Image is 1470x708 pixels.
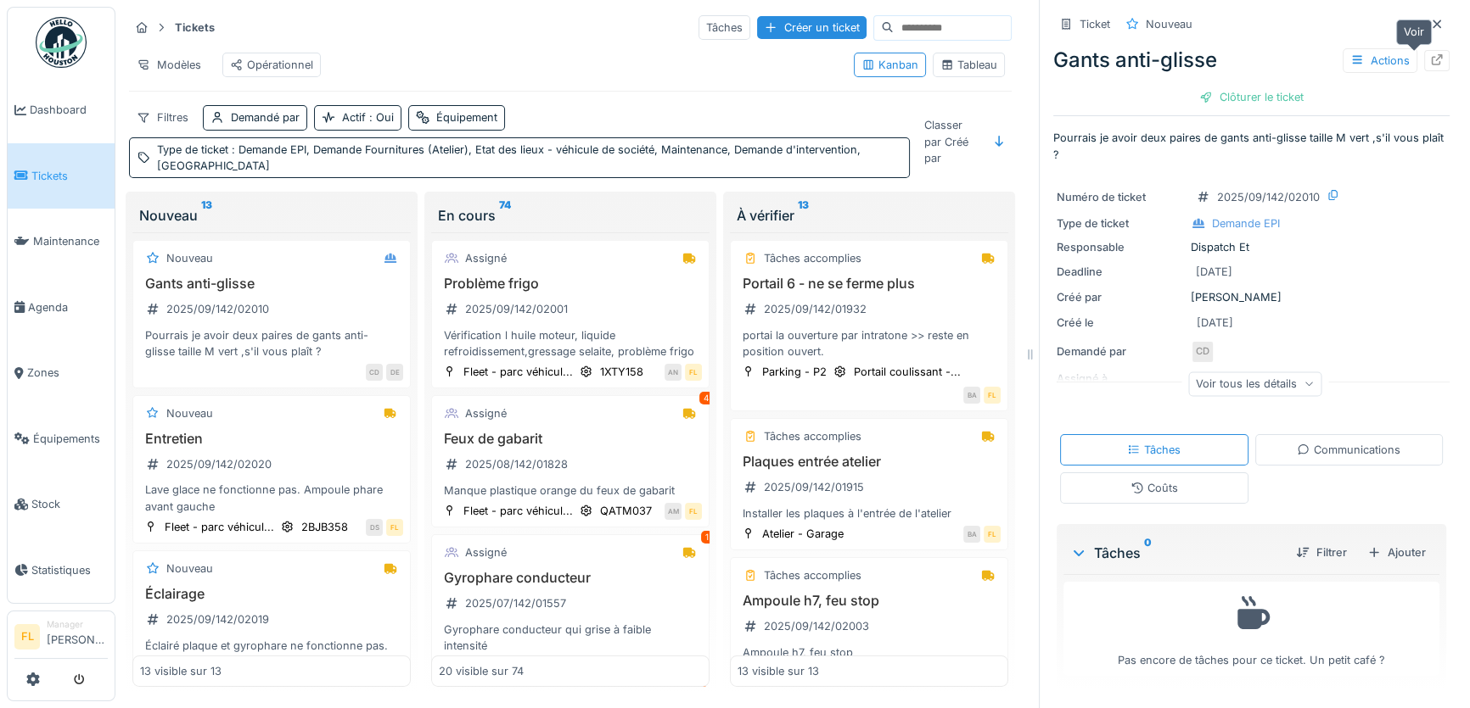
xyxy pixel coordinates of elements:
div: Atelier - Garage [762,526,844,542]
div: Pas encore de tâches pour ce ticket. Un petit café ? [1074,589,1428,668]
div: Tâches [1070,543,1282,563]
div: CD [366,364,383,381]
sup: 74 [499,205,511,226]
span: Tickets [31,168,108,184]
div: 1 [701,531,713,544]
div: Ampoule h7, feu stop [738,644,1001,661]
div: 20 visible sur 74 [439,663,524,679]
a: Zones [8,340,115,406]
div: 13 visible sur 13 [738,663,819,679]
div: Ajouter [1361,541,1433,564]
a: Agenda [8,275,115,341]
span: Maintenance [33,233,108,249]
div: Filtrer [1289,541,1354,564]
div: Assigné [465,544,507,560]
div: Lave glace ne fonctionne pas. Ampoule phare avant gauche [140,482,403,514]
div: DE [386,364,403,381]
h3: Feux de gabarit [439,431,702,447]
div: BA [963,387,980,404]
div: Créé le [1057,315,1184,331]
span: Agenda [28,299,108,315]
div: Fleet - parc véhicul... [165,519,274,535]
div: Deadline [1057,264,1184,280]
h3: Entretien [140,431,403,447]
div: Dispatch Et [1057,239,1446,255]
a: Stock [8,471,115,538]
div: Créé par [1057,289,1184,305]
div: Gyrophare conducteur qui grise à faible intensité [439,622,702,654]
div: Modèles [129,53,209,77]
span: Zones [27,365,108,381]
span: Dashboard [30,102,108,118]
div: 2025/09/142/02010 [1217,189,1320,205]
div: Tâches accomplies [764,567,861,583]
div: 2025/09/142/02003 [764,618,869,634]
sup: 13 [798,205,809,226]
div: Demandé par [231,109,300,125]
div: Tâches accomplies [764,428,861,444]
div: Installer les plaques à l'entrée de l'atelier [738,505,1001,521]
div: 2025/09/142/02010 [166,301,269,317]
div: 2025/09/142/01915 [764,479,864,495]
h3: Portail 6 - ne se ferme plus [738,276,1001,292]
div: [PERSON_NAME] [1057,289,1446,305]
div: Fleet - parc véhicul... [463,503,573,519]
div: [DATE] [1196,264,1232,280]
div: Coûts [1131,480,1178,496]
a: FL Manager[PERSON_NAME] [14,618,108,659]
a: Équipements [8,406,115,472]
div: 2025/09/142/02020 [166,456,272,472]
div: Gants anti-glisse [1053,45,1450,75]
h3: Plaques entrée atelier [738,454,1001,470]
div: FL [685,503,702,520]
div: 4 [699,392,713,404]
div: Classer par Créé par [917,113,983,170]
div: 2BJB358 [301,519,348,535]
div: 1XTY158 [600,364,643,380]
h3: Problème frigo [439,276,702,292]
div: AN [665,364,682,381]
li: [PERSON_NAME] [47,618,108,655]
div: Portail coulissant -... [854,364,961,380]
div: Tâches [699,15,750,40]
h3: Ampoule h7, feu stop [738,593,1001,609]
span: Statistiques [31,562,108,578]
div: AM [665,503,682,520]
div: [DATE] [1197,315,1233,331]
div: Responsable [1057,239,1184,255]
div: Demande EPI [1212,215,1280,231]
div: Voir tous les détails [1188,371,1321,396]
div: Demandé par [1057,343,1184,360]
div: Tâches [1127,442,1181,458]
div: Vérification l huile moteur, liquide refroidissement,gressage selaite, problème frigo [439,327,702,360]
strong: Tickets [168,20,222,36]
div: Parking - P2 [762,364,827,380]
div: 2025/07/142/01557 [465,595,566,611]
a: Tickets [8,143,115,209]
div: Actions [1343,48,1417,73]
div: Nouveau [1146,16,1192,32]
span: : Demande EPI, Demande Fournitures (Atelier), Etat des lieux - véhicule de société, Maintenance, ... [157,143,861,172]
div: Équipement [436,109,497,125]
div: portai la ouverture par intratone >> reste en position ouvert. [738,327,1001,360]
div: 4 [699,686,713,699]
div: En cours [438,205,703,226]
h3: Éclairage [140,586,403,602]
div: 2025/08/142/01828 [465,456,568,472]
div: 2025/09/142/01932 [764,301,867,317]
div: Manager [47,618,108,631]
div: Nouveau [139,205,404,226]
a: Dashboard [8,77,115,143]
li: FL [14,624,40,649]
div: Nouveau [166,405,213,421]
div: FL [386,519,403,536]
div: Assigné [465,250,507,266]
div: Numéro de ticket [1057,189,1184,205]
p: Pourrais je avoir deux paires de gants anti-glisse taille M vert ,s'il vous plaît ? [1053,130,1450,162]
div: Type de ticket [1057,215,1184,231]
a: Maintenance [8,209,115,275]
sup: 13 [201,205,212,226]
div: CD [1191,340,1215,364]
sup: 0 [1144,543,1152,563]
div: Nouveau [166,250,213,266]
